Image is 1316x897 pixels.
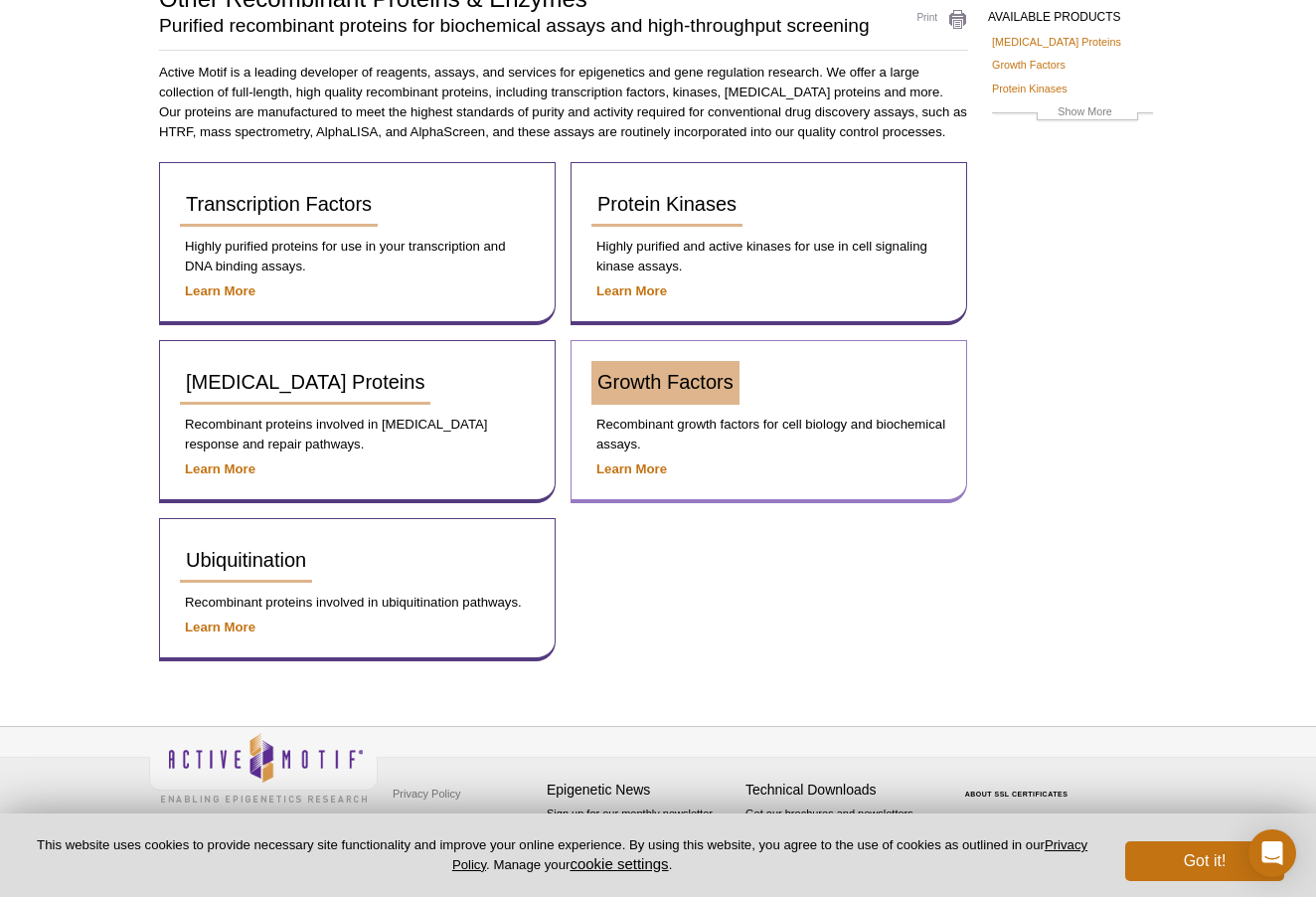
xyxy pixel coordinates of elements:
p: Recombinant proteins involved in [MEDICAL_DATA] response and repair pathways. [180,415,535,454]
a: Ubiquitination [180,539,312,583]
a: Learn More [596,461,667,476]
span: [MEDICAL_DATA] Proteins [186,371,424,393]
p: Get our brochures and newsletters, or request them by mail. [745,806,934,856]
img: Active Motif, [149,727,378,807]
span: Protein Kinases [597,193,737,215]
a: Protein Kinases [591,183,742,227]
a: Transcription Factors [180,183,378,227]
span: Growth Factors [597,371,734,393]
a: Learn More [596,283,667,298]
a: Learn More [185,283,255,298]
span: Transcription Factors [186,193,372,215]
a: [MEDICAL_DATA] Proteins [180,361,430,405]
p: Active Motif is a leading developer of reagents, assays, and services for epigenetics and gene re... [159,63,968,142]
a: Privacy Policy [388,779,465,808]
a: Growth Factors [591,361,740,405]
a: [MEDICAL_DATA] Proteins [992,33,1121,51]
p: Recombinant growth factors for cell biology and biochemical assays. [591,415,946,454]
div: Open Intercom Messenger [1248,829,1296,877]
a: Protein Kinases [992,80,1068,97]
button: Got it! [1125,841,1284,881]
p: Sign up for our monthly newsletter highlighting recent publications in the field of epigenetics. [547,806,736,873]
p: Highly purified proteins for use in your transcription and DNA binding assays. [180,237,535,276]
p: Recombinant proteins involved in ubiquitination pathways. [180,593,535,613]
table: Click to Verify - This site chose Symantec SSL for secure e-commerce and confidential communicati... [944,762,1093,806]
h4: Technical Downloads [745,782,934,799]
button: cookie settings [570,855,668,872]
a: Learn More [185,461,255,476]
a: Show More [992,102,1153,125]
p: Highly purified and active kinases for use in cell signaling kinase assays. [591,237,946,276]
a: Learn More [185,620,255,634]
h2: Purified recombinant proteins for biochemical assays and high-throughput screening [159,17,874,35]
a: Terms & Conditions [388,808,492,838]
a: Privacy Policy [452,837,1087,871]
a: Print [894,9,968,31]
p: This website uses cookies to provide necessary site functionality and improve your online experie... [32,836,1092,874]
h4: Epigenetic News [547,782,736,799]
span: Ubiquitination [186,549,306,571]
a: ABOUT SSL CERTIFICATES [965,791,1069,798]
a: Growth Factors [992,56,1066,74]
